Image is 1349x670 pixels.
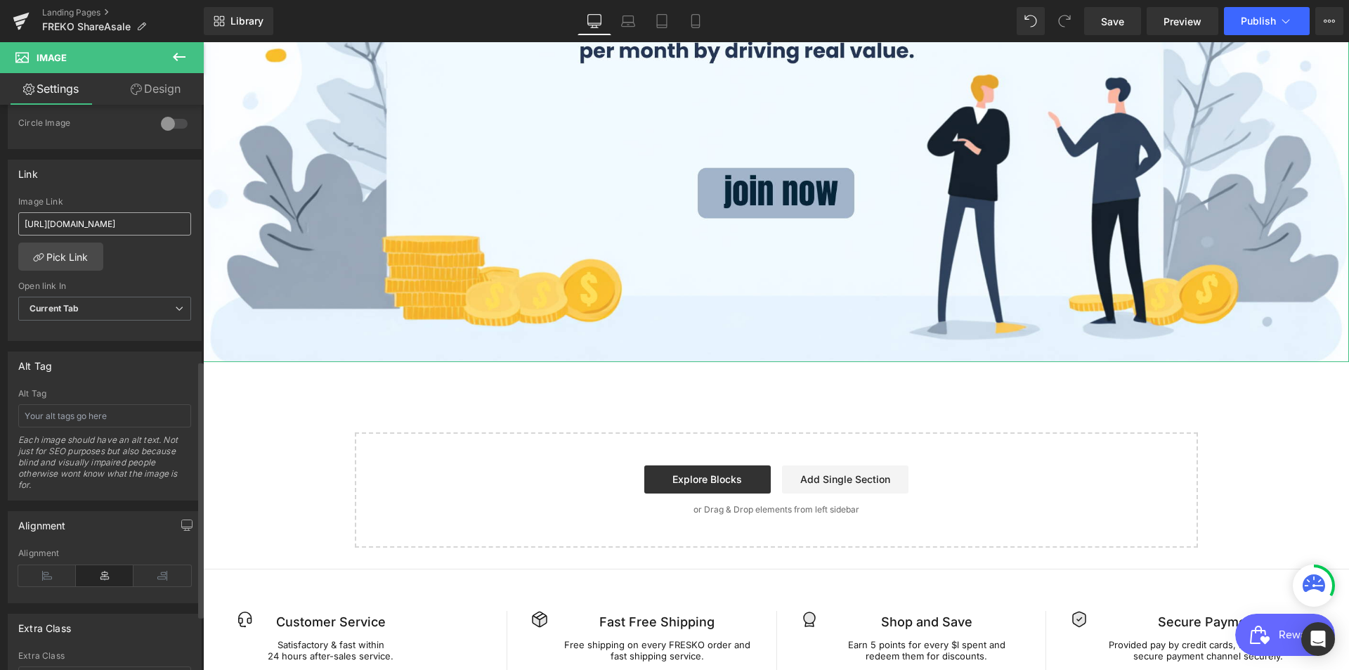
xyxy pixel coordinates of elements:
span: Image [37,52,67,63]
p: Secure Payment [899,569,1112,591]
input: https://your-shop.myshopify.com [18,212,191,236]
button: Redo [1050,7,1078,35]
p: or Drag & Drop elements from left sidebar [174,463,972,472]
button: Publish [1224,7,1310,35]
div: Alt Tag [18,389,191,399]
a: Laptop [611,7,645,35]
a: Mobile [679,7,712,35]
div: Open Intercom Messenger [1301,622,1335,656]
div: Open link In [18,281,191,291]
a: Add Single Section [579,423,705,451]
span: FREKO ShareAsale [42,21,131,32]
p: Fast Free Shipping [359,569,549,591]
div: Link [18,160,38,180]
a: Explore Blocks [441,423,568,451]
p: Shop and Save [629,569,819,591]
a: Landing Pages [42,7,204,18]
iframe: Button to open loyalty program pop-up [1032,572,1132,614]
div: Each image should have an alt text. Not just for SEO purposes but also because blind and visually... [18,434,191,500]
div: Circle Image [18,117,147,132]
p: Satisfactory & fast within 24 hours after-sales service. [65,597,190,631]
a: Preview [1147,7,1218,35]
div: Alignment [18,548,191,558]
a: Design [105,73,207,105]
p: Customer Service [65,569,190,591]
div: Extra Class [18,614,71,634]
a: Desktop [578,7,611,35]
button: More [1315,7,1343,35]
button: Undo [1017,7,1045,35]
div: Alt Tag [18,352,52,372]
span: Library [230,15,263,27]
span: Preview [1164,14,1201,29]
a: New Library [204,7,273,35]
p: Earn 5 points for every $l spent and redeem them for discounts. [629,597,819,619]
div: Image Link [18,197,191,207]
a: Tablet [645,7,679,35]
div: Alignment [18,512,66,532]
p: Provided pay by credit cards, PayPal, or other secure payment channel securely. [899,597,1112,619]
p: Free shipping on every FRESKO order and fast shipping service. [359,597,549,619]
a: Pick Link [18,243,103,271]
input: Your alt tags go here [18,404,191,427]
div: Extra Class [18,651,191,661]
b: Current Tab [30,303,79,314]
span: Save [1101,14,1124,29]
span: Publish [1241,15,1276,27]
